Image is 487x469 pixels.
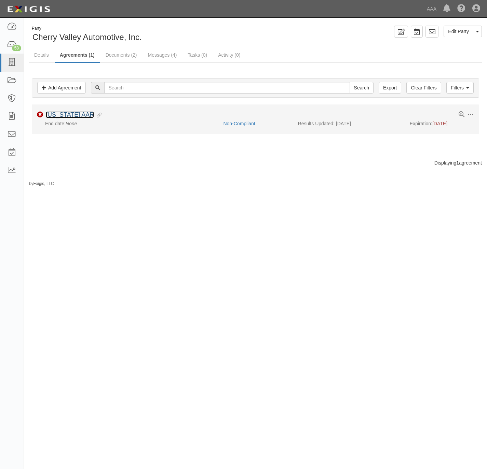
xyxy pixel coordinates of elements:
input: Search [350,82,374,94]
div: California AAR [46,111,102,119]
a: Activity (0) [213,48,245,62]
b: 1 [456,160,459,166]
img: logo-5460c22ac91f19d4615b14bd174203de0afe785f0fc80cf4dbbc73dc1793850b.png [5,3,52,15]
i: Help Center - Complianz [457,5,465,13]
div: Expiration: [410,120,474,127]
a: [US_STATE] AAR [46,111,94,118]
a: Documents (2) [100,48,142,62]
em: None [66,121,77,126]
div: Displaying agreement [24,159,487,166]
a: Add Agreement [37,82,86,94]
a: Filters [446,82,474,94]
div: Cherry Valley Automotive, Inc. [29,26,251,43]
a: Agreements (1) [55,48,100,63]
a: View results summary [459,112,464,118]
div: Results Updated: [DATE] [298,120,400,127]
a: Details [29,48,54,62]
i: Evidence Linked [94,113,102,118]
a: Export [379,82,401,94]
span: Cherry Valley Automotive, Inc. [32,32,142,42]
span: [DATE] [432,121,447,126]
input: Search [104,82,350,94]
a: Non-Compliant [223,121,255,126]
div: Party [32,26,142,31]
a: AAA [423,2,440,16]
i: Non-Compliant [37,112,43,118]
small: by [29,181,54,187]
a: Messages (4) [143,48,182,62]
div: End date: [37,120,218,127]
a: Tasks (0) [182,48,212,62]
a: Clear Filters [406,82,441,94]
a: Exigis, LLC [33,181,54,186]
div: 53 [12,45,21,51]
a: Edit Party [444,26,473,37]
